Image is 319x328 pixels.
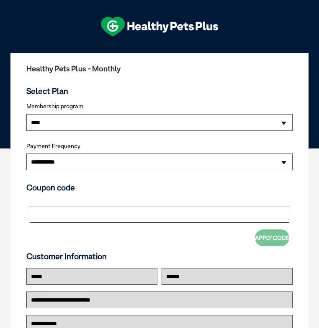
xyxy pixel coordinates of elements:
button: Apply Code [255,229,289,246]
img: hpp-logo-landscape-green-white.png [101,17,218,36]
h3: Select Plan [26,86,293,96]
h2: Healthy Pets Plus - Monthly [26,65,293,73]
label: Membership program [26,103,293,110]
h3: Coupon code [26,183,293,193]
h3: Customer Information [26,252,293,261]
label: Payment Frequency [26,143,80,150]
